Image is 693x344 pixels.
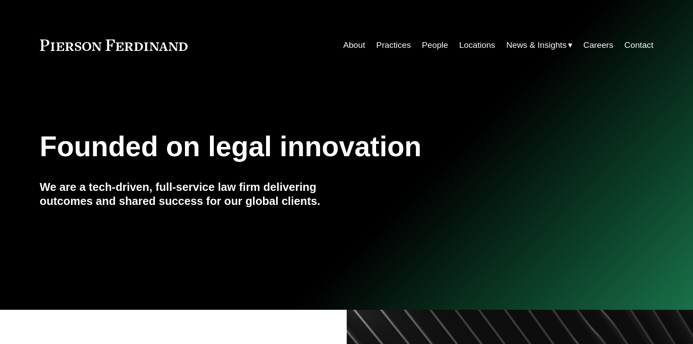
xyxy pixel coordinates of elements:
[376,37,411,54] a: Practices
[40,131,551,163] h1: Founded on legal innovation
[583,37,613,54] a: Careers
[343,37,365,54] a: About
[40,180,347,208] h4: We are a tech-driven, full-service law firm delivering outcomes and shared success for our global...
[459,37,495,54] a: Locations
[422,37,448,54] a: People
[506,38,567,53] span: News & Insights
[506,37,572,54] a: folder dropdown
[624,37,653,54] a: Contact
